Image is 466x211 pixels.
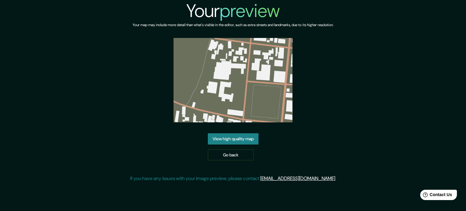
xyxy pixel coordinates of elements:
a: [EMAIL_ADDRESS][DOMAIN_NAME] [260,175,335,182]
iframe: Help widget launcher [412,187,459,204]
a: View high quality map [208,133,258,145]
img: created-map-preview [174,38,293,122]
a: Go back [208,149,254,161]
h6: Your map may include more detail than what's visible in the editor, such as extra streets and lan... [133,22,333,28]
p: If you have any issues with your image preview, please contact . [130,175,336,182]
